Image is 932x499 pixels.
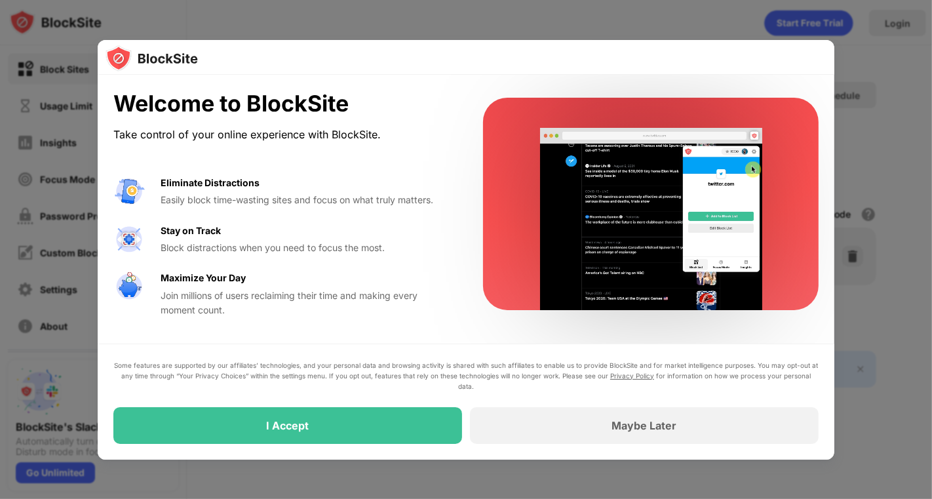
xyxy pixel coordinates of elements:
div: Maximize Your Day [161,271,246,285]
img: value-focus.svg [113,224,145,255]
a: Privacy Policy [610,372,654,380]
div: Join millions of users reclaiming their time and making every moment count. [161,289,452,318]
img: value-avoid-distractions.svg [113,176,145,207]
div: Take control of your online experience with BlockSite. [113,125,452,144]
div: Maybe Later [612,419,677,432]
div: Eliminate Distractions [161,176,260,190]
div: Stay on Track [161,224,221,238]
img: value-safe-time.svg [113,271,145,302]
div: Easily block time-wasting sites and focus on what truly matters. [161,193,452,207]
div: Some features are supported by our affiliates’ technologies, and your personal data and browsing ... [113,360,819,391]
div: Block distractions when you need to focus the most. [161,241,452,255]
img: logo-blocksite.svg [106,45,198,71]
div: I Accept [267,419,309,432]
div: Welcome to BlockSite [113,90,452,117]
